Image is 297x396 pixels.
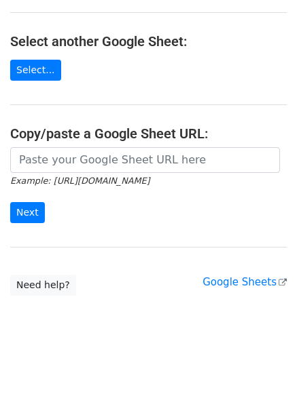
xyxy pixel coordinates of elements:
input: Paste your Google Sheet URL here [10,147,280,173]
a: Google Sheets [203,276,287,288]
h4: Select another Google Sheet: [10,33,287,49]
h4: Copy/paste a Google Sheet URL: [10,125,287,142]
a: Select... [10,60,61,81]
small: Example: [URL][DOMAIN_NAME] [10,176,150,186]
input: Next [10,202,45,223]
a: Need help? [10,275,76,296]
iframe: Chat Widget [229,331,297,396]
